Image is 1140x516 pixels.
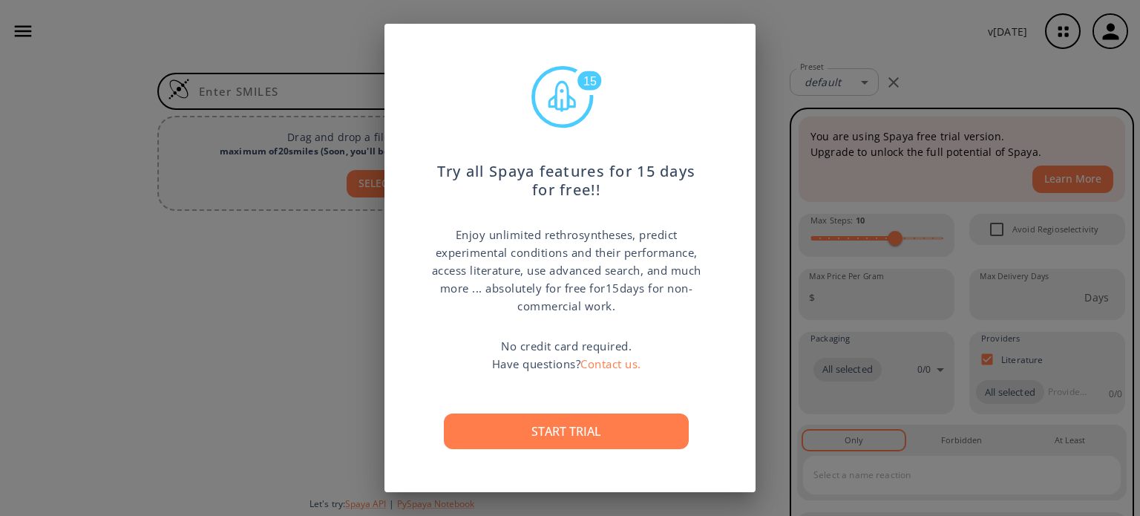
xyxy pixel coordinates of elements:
[444,414,689,449] button: Start trial
[583,75,597,88] text: 15
[429,226,704,315] p: Enjoy unlimited rethrosyntheses, predict experimental conditions and their performance, access li...
[492,337,641,373] p: No credit card required. Have questions?
[580,356,641,371] a: Contact us.
[429,148,704,200] p: Try all Spaya features for 15 days for free!!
